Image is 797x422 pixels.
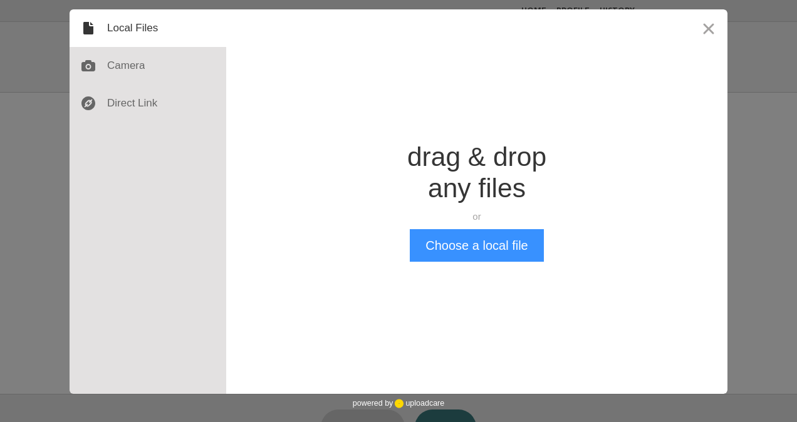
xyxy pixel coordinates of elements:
div: Camera [70,47,226,85]
div: drag & drop any files [407,142,546,204]
div: or [407,210,546,223]
button: Close [690,9,727,47]
div: Direct Link [70,85,226,122]
div: powered by [353,394,444,413]
a: uploadcare [393,399,444,408]
button: Choose a local file [410,229,543,262]
div: Local Files [70,9,226,47]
